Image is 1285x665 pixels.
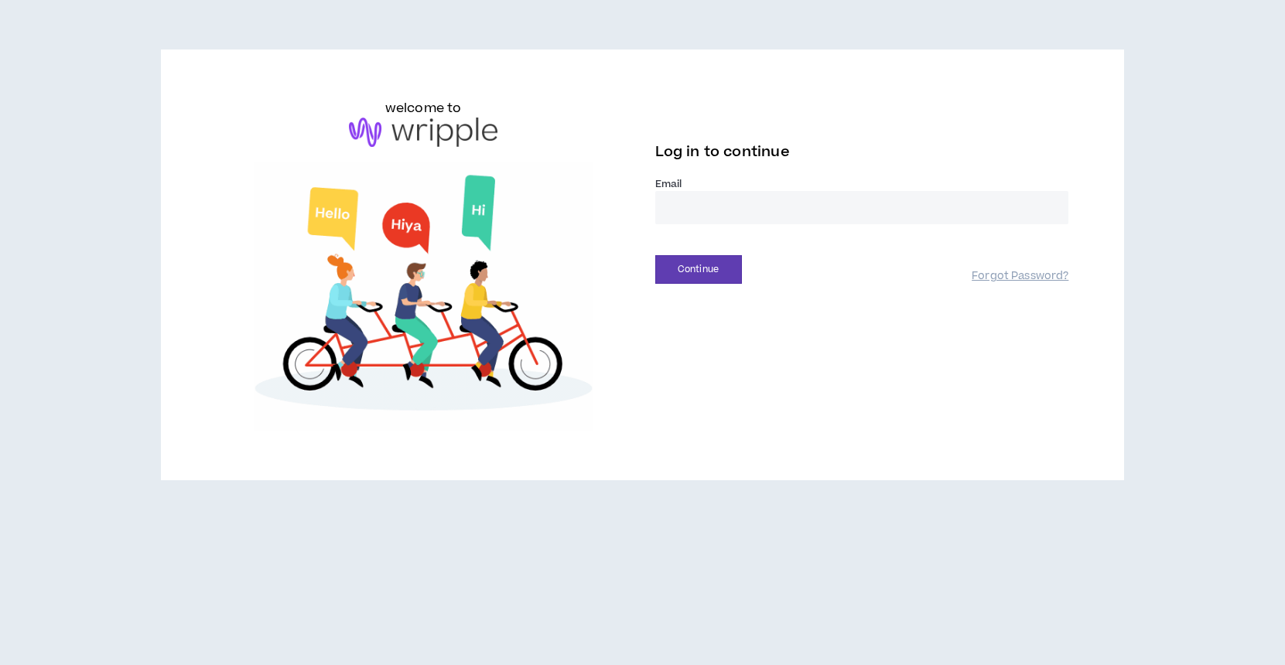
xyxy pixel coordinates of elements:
[655,255,742,284] button: Continue
[655,142,790,162] span: Log in to continue
[385,99,462,118] h6: welcome to
[972,269,1068,284] a: Forgot Password?
[217,162,631,431] img: Welcome to Wripple
[349,118,497,147] img: logo-brand.png
[655,177,1069,191] label: Email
